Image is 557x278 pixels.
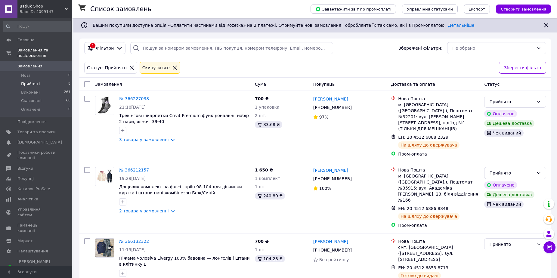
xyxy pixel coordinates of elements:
button: Чат з покупцем [543,241,555,253]
span: 1 шт. [255,247,267,252]
a: Детальніше [448,23,475,28]
div: 83.68 ₴ [255,121,282,128]
a: № 366227038 [119,96,149,101]
span: Замовлення [17,63,42,69]
span: Збережені фільтри: [398,45,442,51]
div: Оплачено [484,181,517,189]
div: Чек виданий [484,129,523,137]
span: Вашим покупцям доступна опція «Оплатити частинами від Rozetka» на 2 платежі. Отримуйте нові замов... [93,23,474,28]
span: Гаманець компанії [17,223,56,233]
div: Прийнято [489,98,534,105]
span: Фільтри [96,45,114,51]
span: Зберегти фільтр [504,64,541,71]
span: ЕН: 20 4512 6888 2329 [398,135,448,140]
span: 1 упаковка [255,105,280,110]
a: Дощовик комплект на флісі Lupilu 98-104 для дівчинки куртка і штани напівкомбінезон Беж/Синій [119,184,242,195]
span: 68 [66,98,70,103]
span: Нові [21,73,30,78]
div: 104.23 ₴ [255,255,285,262]
span: Створити замовлення [501,7,546,11]
div: Нова Пошта [398,96,479,102]
span: 1 650 ₴ [255,168,273,172]
span: 1 шт. [255,184,267,189]
a: Піжама чоловіча Livergy 100% бавовна — лонгслів і штани в клітинку L [119,256,250,267]
span: Batiuk Shop [20,4,65,9]
div: Дешева доставка [484,120,534,127]
div: Оплачено [484,110,517,117]
input: Пошук [3,21,71,32]
div: Не обрано [452,45,534,51]
div: [PHONE_NUMBER] [312,175,353,183]
span: Доставка та оплата [391,82,435,87]
span: [PERSON_NAME] та рахунки [17,259,56,276]
span: Відгуки [17,166,33,171]
span: 97% [319,115,329,119]
span: Виконані [21,90,40,95]
span: Показники роботи компанії [17,150,56,161]
span: Маркет [17,238,33,244]
span: 0 [68,73,70,78]
div: Нова Пошта [398,238,479,244]
span: Замовлення та повідомлення [17,48,72,58]
span: Скасовані [21,98,42,103]
div: На шляху до одержувача [398,213,460,220]
span: 21:18[DATE] [119,105,146,110]
span: ЕН: 20 4512 6886 8848 [398,206,448,211]
span: Повідомлення [17,119,47,125]
div: 240.89 ₴ [255,192,285,199]
a: № 366132322 [119,239,149,244]
span: 267 [64,90,70,95]
span: Управління сайтом [17,207,56,218]
div: Ваш ID: 4099147 [20,9,72,14]
span: Статус [484,82,500,87]
div: Пром-оплата [398,151,479,157]
div: м. [GEOGRAPHIC_DATA] ([GEOGRAPHIC_DATA].), Поштомат №35915: вул. Академіка [PERSON_NAME], 23, біл... [398,173,479,203]
span: 19:29[DATE] [119,176,146,181]
span: 700 ₴ [255,96,269,101]
span: Завантажити звіт по пром-оплаті [315,6,391,12]
div: На шляху до одержувача [398,141,460,149]
div: Пром-оплата [398,222,479,228]
div: смт. [GEOGRAPHIC_DATA] ([STREET_ADDRESS]: вул. [STREET_ADDRESS] [398,244,479,262]
span: Управління статусами [407,7,453,11]
span: Аналітика [17,196,38,202]
span: Оплачені [21,107,40,112]
button: Завантажити звіт по пром-оплаті [311,5,396,14]
span: Каталог ProSale [17,186,50,192]
span: Покупці [17,176,34,181]
a: 3 товара у замовленні [119,137,169,142]
span: 11:19[DATE] [119,247,146,252]
span: Головна [17,37,34,43]
a: № 366212157 [119,168,149,172]
div: [PHONE_NUMBER] [312,246,353,254]
span: Cума [255,82,266,87]
span: 1 комплект [255,176,280,181]
span: [DEMOGRAPHIC_DATA] [17,140,62,145]
div: Статус: Прийнято [86,64,128,71]
img: Фото товару [96,96,114,115]
span: 0 [68,107,70,112]
div: [PHONE_NUMBER] [312,103,353,112]
span: 2 шт. [255,113,267,118]
span: Прийняті [21,81,40,87]
a: Трекінгові шкарпетки Crivit Premium функціональні, набір 2 пари, жіночі 39-40 [119,113,249,124]
h1: Список замовлень [90,5,151,13]
span: 8 [68,81,70,87]
span: Без рейтингу [319,257,349,262]
div: Прийнято [489,241,534,248]
img: Фото товару [95,239,114,257]
button: Експорт [464,5,490,14]
span: ЕН: 20 4512 6853 8713 [398,265,448,270]
a: [PERSON_NAME] [313,96,348,102]
div: м. [GEOGRAPHIC_DATA] ([GEOGRAPHIC_DATA].), Поштомат №32201: вул. [PERSON_NAME][STREET_ADDRESS], п... [398,102,479,132]
img: Фото товару [95,169,114,184]
div: Нова Пошта [398,167,479,173]
a: [PERSON_NAME] [313,167,348,173]
button: Управління статусами [402,5,458,14]
div: Чек виданий [484,201,523,208]
a: 2 товара у замовленні [119,209,169,213]
span: Покупець [313,82,335,87]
